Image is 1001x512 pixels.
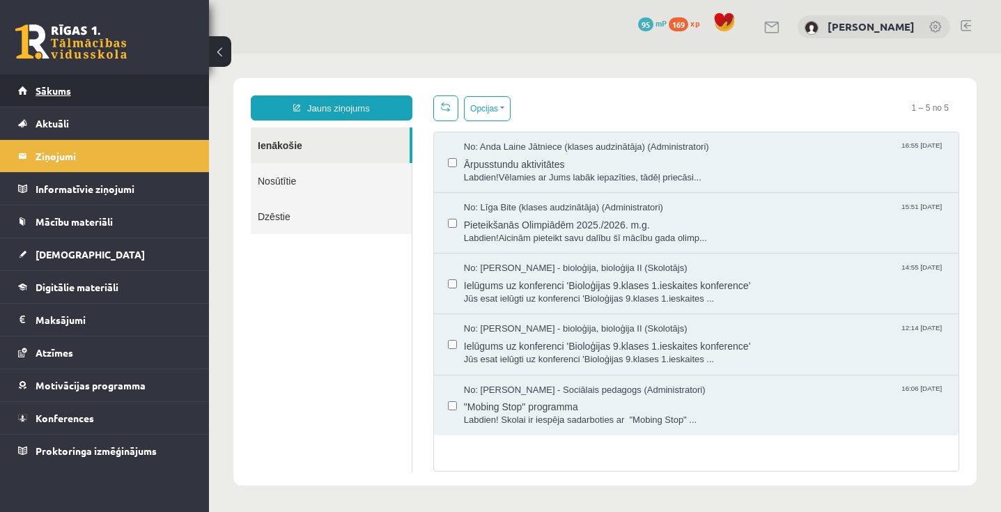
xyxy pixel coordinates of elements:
span: [DEMOGRAPHIC_DATA] [36,248,145,261]
span: Ielūgums uz konferenci 'Bioloģijas 9.klases 1.ieskaites konference' [255,282,736,300]
span: mP [655,17,667,29]
span: Proktoringa izmēģinājums [36,444,157,457]
span: Jūs esat ielūgti uz konferenci 'Bioloģijas 9.klases 1.ieskaites ... [255,300,736,313]
a: Nosūtītie [42,109,203,145]
legend: Ziņojumi [36,140,192,172]
a: Informatīvie ziņojumi [18,173,192,205]
a: No: [PERSON_NAME] - bioloģija, bioloģija II (Skolotājs) 12:14 [DATE] Ielūgums uz konferenci 'Biol... [255,269,736,312]
span: Pieteikšanās Olimpiādēm 2025./2026. m.g. [255,161,736,178]
span: Digitālie materiāli [36,281,118,293]
a: Konferences [18,402,192,434]
a: Mācību materiāli [18,205,192,238]
span: 15:51 [DATE] [690,148,736,158]
span: Sākums [36,84,71,97]
a: Atzīmes [18,336,192,369]
span: 16:06 [DATE] [690,330,736,341]
a: [DEMOGRAPHIC_DATA] [18,238,192,270]
a: No: [PERSON_NAME] - bioloģija, bioloģija II (Skolotājs) 14:55 [DATE] Ielūgums uz konferenci 'Biol... [255,208,736,251]
a: Aktuāli [18,107,192,139]
a: Sākums [18,75,192,107]
a: Jauns ziņojums [42,42,203,67]
a: Maksājumi [18,304,192,336]
span: 1 – 5 no 5 [692,42,750,67]
span: Motivācijas programma [36,379,146,391]
a: Dzēstie [42,145,203,180]
span: Jūs esat ielūgti uz konferenci 'Bioloģijas 9.klases 1.ieskaites ... [255,239,736,252]
span: Labdien!Vēlamies ar Jums labāk iepazīties, tādēļ priecāsi... [255,118,736,131]
a: Ienākošie [42,74,201,109]
span: 16:55 [DATE] [690,87,736,98]
a: Motivācijas programma [18,369,192,401]
span: 14:55 [DATE] [690,208,736,219]
span: No: [PERSON_NAME] - bioloģija, bioloģija II (Skolotājs) [255,208,479,222]
span: No: Anda Laine Jātniece (klases audzinātāja) (Administratori) [255,87,500,100]
legend: Maksājumi [36,304,192,336]
a: [PERSON_NAME] [828,20,915,33]
span: Labdien! Skolai ir iespēja sadarboties ar "Mobing Stop" ... [255,360,736,373]
span: No: Līga Bite (klases audzinātāja) (Administratori) [255,148,454,161]
span: "Mobing Stop" programma [255,343,736,360]
span: Atzīmes [36,346,73,359]
span: No: [PERSON_NAME] - Sociālais pedagogs (Administratori) [255,330,497,343]
a: 95 mP [638,17,667,29]
span: Aktuāli [36,117,69,130]
a: Proktoringa izmēģinājums [18,435,192,467]
a: 169 xp [669,17,706,29]
span: Ārpusstundu aktivitātes [255,100,736,118]
img: Loreta Kiršblūma [805,21,818,35]
button: Opcijas [255,42,302,68]
span: 169 [669,17,688,31]
span: 95 [638,17,653,31]
a: Rīgas 1. Tālmācības vidusskola [15,24,127,59]
span: Labdien!Aicinām pieteikt savu dalību šī mācību gada olimp... [255,178,736,192]
span: xp [690,17,699,29]
a: Ziņojumi [18,140,192,172]
span: Mācību materiāli [36,215,113,228]
a: No: Anda Laine Jātniece (klases audzinātāja) (Administratori) 16:55 [DATE] Ārpusstundu aktivitāte... [255,87,736,130]
span: Konferences [36,412,94,424]
a: No: Līga Bite (klases audzinātāja) (Administratori) 15:51 [DATE] Pieteikšanās Olimpiādēm 2025./20... [255,148,736,191]
span: 12:14 [DATE] [690,269,736,279]
a: No: [PERSON_NAME] - Sociālais pedagogs (Administratori) 16:06 [DATE] "Mobing Stop" programma Labd... [255,330,736,373]
a: Digitālie materiāli [18,271,192,303]
legend: Informatīvie ziņojumi [36,173,192,205]
span: No: [PERSON_NAME] - bioloģija, bioloģija II (Skolotājs) [255,269,479,282]
span: Ielūgums uz konferenci 'Bioloģijas 9.klases 1.ieskaites konference' [255,222,736,239]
